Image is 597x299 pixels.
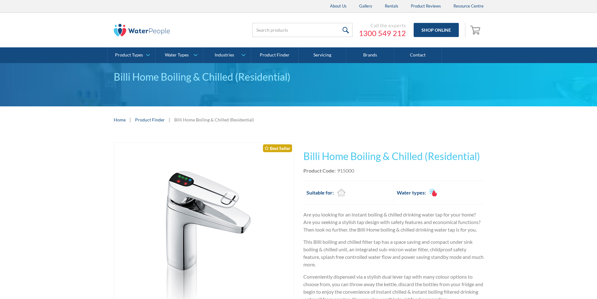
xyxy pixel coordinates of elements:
[306,189,334,196] h2: Suitable for:
[114,116,126,123] a: Home
[203,47,250,63] a: Industries
[359,29,406,38] a: 1300 549 212
[394,47,442,63] a: Contact
[215,52,234,58] div: Industries
[469,23,484,38] a: Open empty cart
[108,47,155,63] a: Product Types
[174,116,254,123] div: Billi Home Boiling & Chilled (Residential)
[263,144,292,152] div: Best Seller
[114,69,484,84] div: Billi Home Boiling & Chilled (Residential)
[303,149,484,164] h1: Billi Home Boiling & Chilled (Residential)
[470,25,482,35] img: shopping cart
[359,22,406,29] div: Call the experts
[414,23,459,37] a: Shop Online
[251,47,299,63] a: Product Finder
[129,116,132,123] div: |
[115,52,143,58] div: Product Types
[397,189,426,196] h2: Water types:
[114,24,170,36] img: The Water People
[252,23,353,37] input: Search products
[135,116,165,123] a: Product Finder
[299,47,346,63] a: Servicing
[303,168,336,174] strong: Product Code:
[337,167,354,174] div: 915000
[346,47,394,63] a: Brands
[165,52,189,58] div: Water Types
[303,238,484,268] p: This Billi boiling and chilled filter tap has a space saving and compact under sink boiling & chi...
[168,116,171,123] div: |
[303,211,484,233] p: Are you looking for an instant boiling & chilled drinking water tap for your home? Are you seekin...
[155,47,203,63] a: Water Types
